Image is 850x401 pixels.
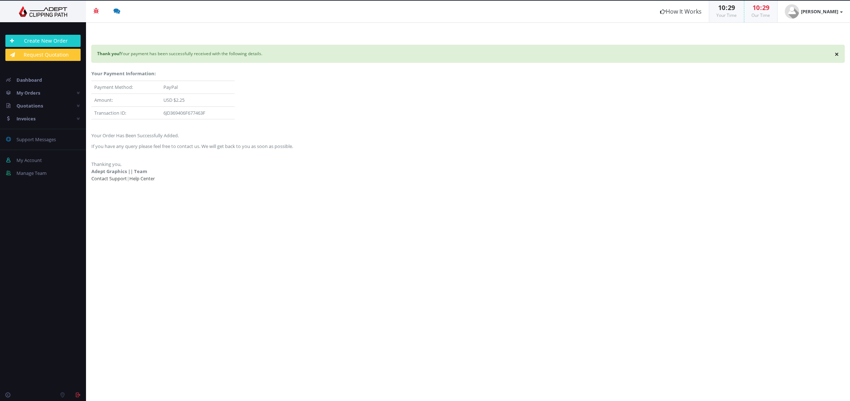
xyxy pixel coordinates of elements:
img: Adept Graphics [5,6,81,17]
span: Quotations [16,102,43,109]
td: Transaction ID: [91,106,161,119]
span: Dashboard [16,77,42,83]
td: 6JD369406F677463F [161,106,235,119]
td: USD $2.25 [161,94,235,107]
img: user_default.jpg [785,4,799,19]
a: Create New Order [5,35,81,47]
small: Your Time [716,12,737,18]
td: PayPal [161,81,235,94]
span: : [760,3,762,12]
p: Thanking you, | [91,153,845,182]
small: Our Time [751,12,770,18]
a: Request Quotation [5,49,81,61]
button: × [835,51,839,58]
strong: Your Payment Information: [91,70,156,77]
span: Invoices [16,115,35,122]
td: Payment Method: [91,81,161,94]
strong: [PERSON_NAME] [801,8,838,15]
p: Your Order Has Been Successfully Added. [91,132,845,139]
span: My Account [16,157,42,163]
td: Amount: [91,94,161,107]
span: : [725,3,728,12]
a: Contact Support [91,175,127,182]
span: Support Messages [16,136,56,143]
a: How It Works [653,1,709,22]
span: My Orders [16,90,40,96]
a: [PERSON_NAME] [778,1,850,22]
strong: Thank you! [97,51,120,57]
span: 10 [753,3,760,12]
span: 10 [718,3,725,12]
span: Manage Team [16,170,47,176]
span: 29 [728,3,735,12]
a: Help Center [129,175,155,182]
div: Your payment has been successfully received with the following details. [91,45,845,63]
span: 29 [762,3,769,12]
p: If you have any query please feel free to contact us. We will get back to you as soon as possible. [91,143,845,150]
strong: Adept Graphics || Team [91,168,147,175]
